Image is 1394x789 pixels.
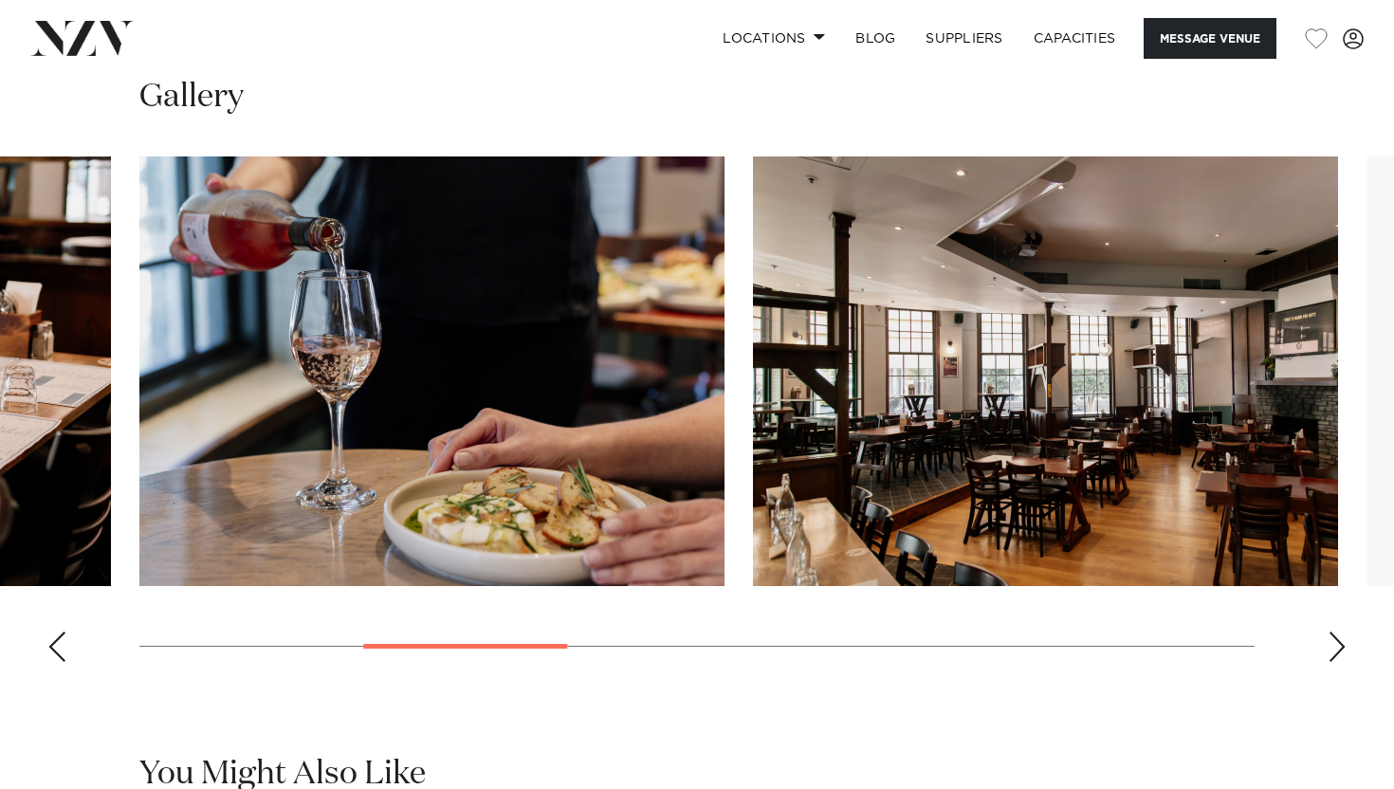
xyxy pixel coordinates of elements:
[1018,18,1131,59] a: Capacities
[840,18,910,59] a: BLOG
[139,156,725,586] swiper-slide: 3 / 10
[753,156,1338,586] swiper-slide: 4 / 10
[707,18,840,59] a: Locations
[910,18,1018,59] a: SUPPLIERS
[1144,18,1276,59] button: Message Venue
[30,21,134,55] img: nzv-logo.png
[139,76,244,119] h2: Gallery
